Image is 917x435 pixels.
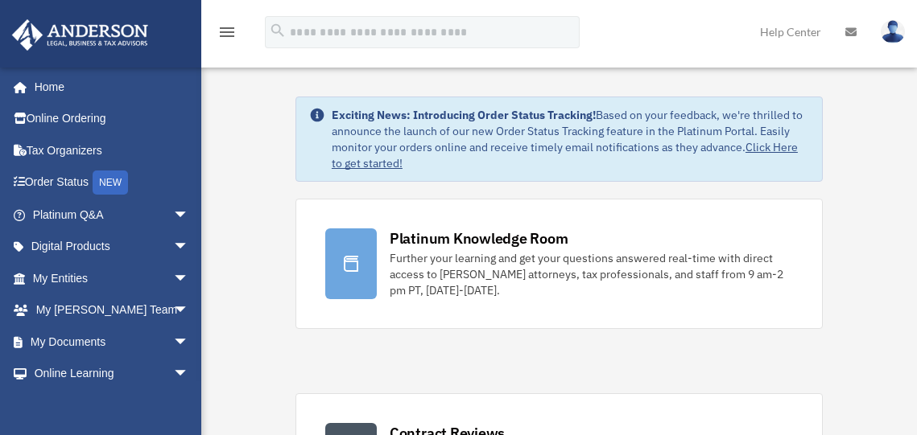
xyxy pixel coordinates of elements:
a: Platinum Q&Aarrow_drop_down [11,199,213,231]
a: Tax Organizers [11,134,213,166]
span: arrow_drop_down [173,294,205,327]
a: Platinum Knowledge Room Further your learning and get your questions answered real-time with dire... [295,199,823,329]
a: menu [217,28,237,42]
img: Anderson Advisors Platinum Portal [7,19,153,51]
i: menu [217,23,237,42]
span: arrow_drop_down [173,199,205,232]
a: Online Ordering [11,103,213,135]
div: NEW [93,170,128,195]
a: Digital Productsarrow_drop_down [11,231,213,263]
a: Online Learningarrow_drop_down [11,358,213,390]
strong: Exciting News: Introducing Order Status Tracking! [332,108,596,122]
a: My Entitiesarrow_drop_down [11,262,213,294]
span: arrow_drop_down [173,326,205,359]
a: My Documentsarrow_drop_down [11,326,213,358]
a: My [PERSON_NAME] Teamarrow_drop_down [11,294,213,326]
div: Based on your feedback, we're thrilled to announce the launch of our new Order Status Tracking fe... [332,107,809,171]
a: Click Here to get started! [332,140,798,170]
a: Home [11,71,205,103]
img: User Pic [881,20,905,43]
span: arrow_drop_down [173,262,205,295]
span: arrow_drop_down [173,358,205,391]
i: search [269,22,287,39]
div: Platinum Knowledge Room [390,228,568,248]
div: Further your learning and get your questions answered real-time with direct access to [PERSON_NAM... [390,250,793,298]
a: Order StatusNEW [11,166,213,199]
span: arrow_drop_down [173,231,205,264]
